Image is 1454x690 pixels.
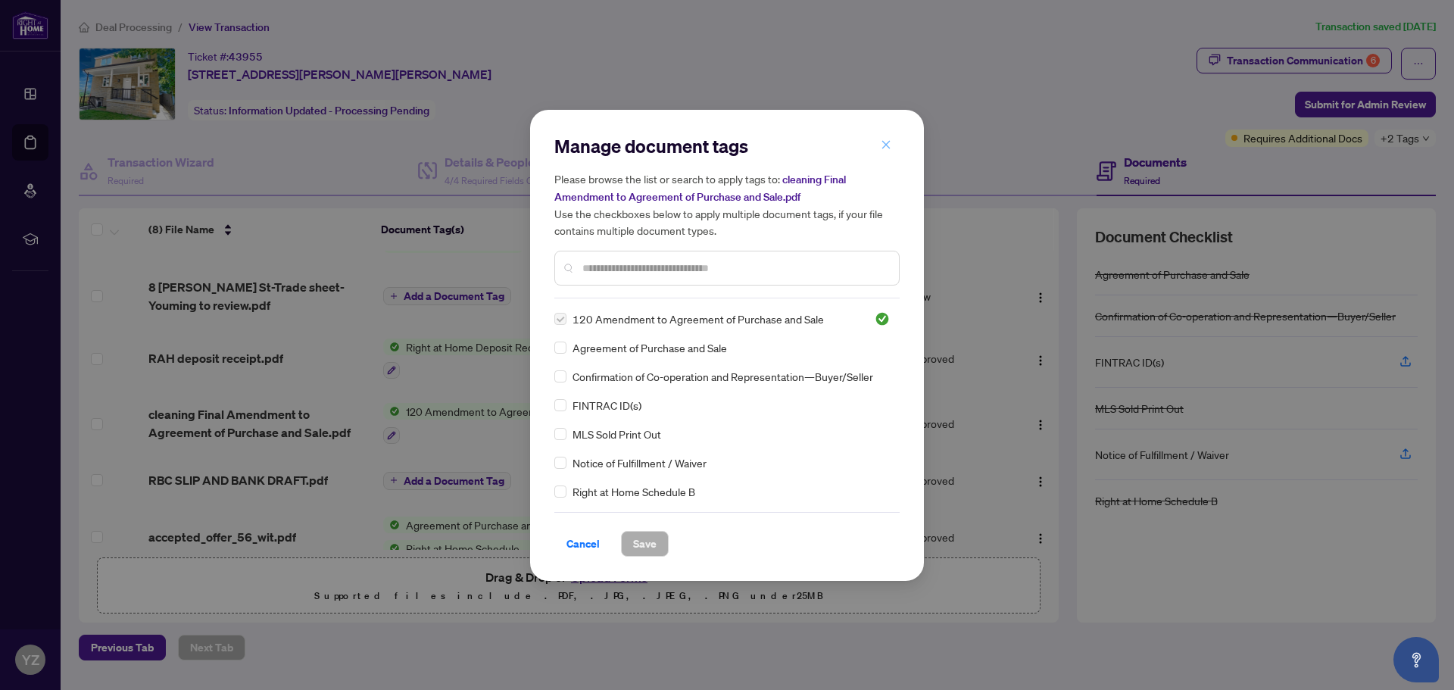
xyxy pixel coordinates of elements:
span: Notice of Fulfillment / Waiver [573,454,707,471]
span: FINTRAC ID(s) [573,397,641,414]
span: close [881,139,891,150]
img: status [875,311,890,326]
button: Open asap [1393,637,1439,682]
span: Agreement of Purchase and Sale [573,339,727,356]
h2: Manage document tags [554,134,900,158]
span: cleaning Final Amendment to Agreement of Purchase and Sale.pdf [554,173,846,204]
button: Cancel [554,531,612,557]
span: Confirmation of Co-operation and Representation—Buyer/Seller [573,368,873,385]
span: Approved [875,311,890,326]
span: Right at Home Schedule B [573,483,695,500]
span: 120 Amendment to Agreement of Purchase and Sale [573,311,824,327]
button: Save [621,531,669,557]
span: Cancel [566,532,600,556]
h5: Please browse the list or search to apply tags to: Use the checkboxes below to apply multiple doc... [554,170,900,239]
span: MLS Sold Print Out [573,426,661,442]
